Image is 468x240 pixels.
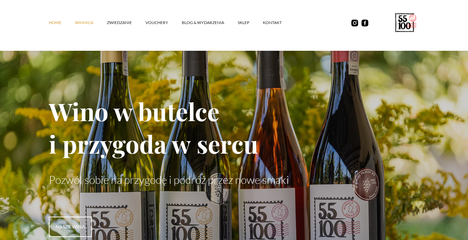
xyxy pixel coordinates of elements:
[49,217,92,237] a: nasze wina
[182,13,238,33] a: Blog & Wydarzenia
[49,13,75,33] a: Home
[49,173,419,186] p: Pozwól sobie na przygodę i podróż przez nowe smaki
[107,13,145,33] a: ZWIEDZANIE
[49,95,419,160] h1: Wino w butelce i przygoda w sercu
[75,13,107,33] a: winnica
[145,13,182,33] a: vouchery
[263,13,295,33] a: kontakt
[238,13,263,33] a: SKLEP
